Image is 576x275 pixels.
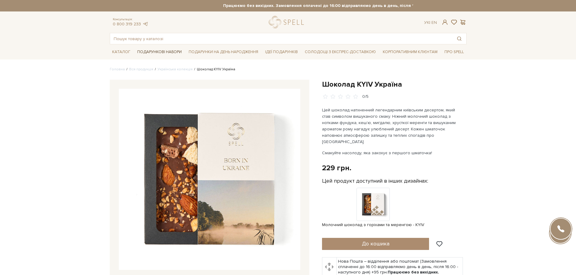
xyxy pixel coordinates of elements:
[113,21,141,27] a: 0 800 319 233
[322,163,351,173] div: 229 грн.
[362,240,389,247] span: До кошика
[322,238,429,250] button: До кошика
[452,33,466,44] button: Пошук товару у каталозі
[362,94,369,100] div: 0/5
[113,18,148,21] span: Консультація:
[322,222,424,228] span: Молочний шоколад з горіхами та меренгою - KYIV
[110,67,125,72] a: Головна
[193,67,235,72] li: Шоколад KYIV Україна
[110,47,133,57] span: Каталог
[322,177,428,184] label: Цей продукт доступний в інших дизайнах:
[158,67,193,72] a: Українська колекція
[302,47,378,57] a: Солодощі з експрес-доставкою
[119,89,300,270] img: Шоколад KYIV Україна
[322,107,464,145] p: Цей шоколад натхненний легендарним київським десертом, який став символом вишуканого смаку. Ніжни...
[322,80,467,89] h1: Шоколад KYIV Україна
[388,270,439,275] b: Працюємо без вихідних.
[356,188,390,221] img: Продукт
[424,20,437,25] div: Ук
[142,21,148,27] a: telegram
[129,67,153,72] a: Вся продукція
[431,20,437,25] a: En
[163,3,520,8] strong: Працюємо без вихідних. Замовлення оплачені до 16:00 відправляємо день в день, після 16:00 - насту...
[429,20,430,25] span: |
[110,33,452,44] input: Пошук товару у каталозі
[186,47,261,57] span: Подарунки на День народження
[380,47,440,57] a: Корпоративним клієнтам
[135,47,184,57] span: Подарункові набори
[442,47,466,57] span: Про Spell
[322,150,464,156] p: Смакуйте насолоду, яка закохує з першого шматочка!
[269,16,307,28] a: logo
[263,47,300,57] span: Ідеї подарунків
[322,201,424,228] a: Молочний шоколад з горіхами та меренгою - KYIV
